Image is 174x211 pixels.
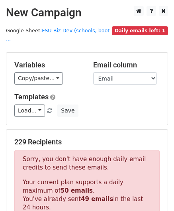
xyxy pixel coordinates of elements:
a: Daily emails left: 1 [112,28,168,34]
h5: Variables [14,61,81,69]
button: Save [57,105,78,117]
iframe: Chat Widget [134,173,174,211]
small: Google Sheet: [6,28,109,43]
h5: 229 Recipients [14,138,160,146]
strong: 49 emails [81,195,113,203]
a: Copy/paste... [14,72,63,85]
a: Load... [14,105,45,117]
span: Daily emails left: 1 [112,26,168,35]
strong: 50 emails [61,187,93,194]
a: Templates [14,93,49,101]
a: FSU Biz Dev (schools, boot ... [6,28,109,43]
h2: New Campaign [6,6,168,20]
h5: Email column [93,61,160,69]
p: Sorry, you don't have enough daily email credits to send these emails. [23,155,151,172]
